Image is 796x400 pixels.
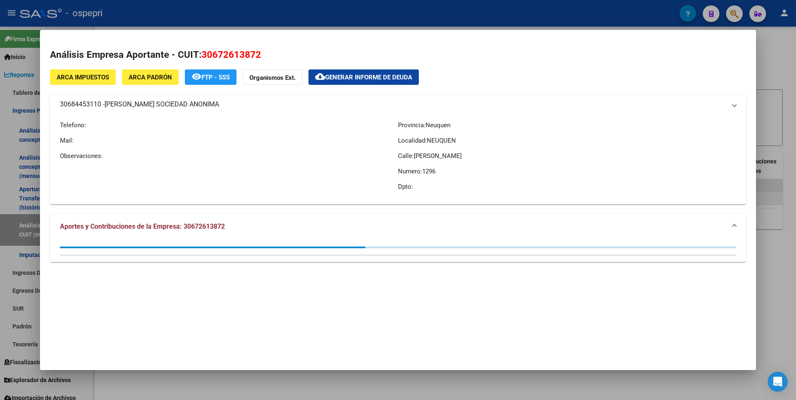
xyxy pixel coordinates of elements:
p: Calle: [398,151,736,160]
p: Numero: [398,167,736,176]
span: Generar informe de deuda [325,74,412,81]
p: Observaciones: [60,151,398,160]
span: ARCA Impuestos [57,74,109,81]
mat-icon: remove_red_eye [192,72,201,81]
button: Generar informe de deuda [308,69,419,85]
div: 30684453110 -[PERSON_NAME] SOCIEDAD ANONIMA [50,114,746,204]
p: Dpto: [398,182,736,191]
span: 1296 [422,168,435,175]
button: FTP - SSS [185,69,236,85]
span: 30672613872 [201,49,261,60]
div: Aportes y Contribuciones de la Empresa: 30672613872 [50,240,746,262]
button: ARCA Impuestos [50,69,116,85]
mat-icon: cloud_download [315,72,325,81]
span: FTP - SSS [201,74,230,81]
span: [PERSON_NAME] SOCIEDAD ANONIMA [104,99,219,109]
span: ARCA Padrón [129,74,172,81]
span: [PERSON_NAME] [414,152,462,160]
p: Mail: [60,136,398,145]
mat-expansion-panel-header: Aportes y Contribuciones de la Empresa: 30672613872 [50,213,746,240]
strong: Organismos Ext. [249,74,296,81]
p: Localidad: [398,136,736,145]
mat-expansion-panel-header: 30684453110 -[PERSON_NAME] SOCIEDAD ANONIMA [50,94,746,114]
span: Aportes y Contribuciones de la Empresa: 30672613872 [60,222,225,230]
p: Telefono: [60,121,398,130]
div: Open Intercom Messenger [768,372,788,392]
button: ARCA Padrón [122,69,179,85]
mat-panel-title: 30684453110 - [60,99,726,109]
span: Neuquen [425,121,450,129]
h2: Análisis Empresa Aportante - CUIT: [50,48,746,62]
button: Organismos Ext. [243,69,302,85]
p: Provincia: [398,121,736,130]
span: NEUQUEN [427,137,456,144]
